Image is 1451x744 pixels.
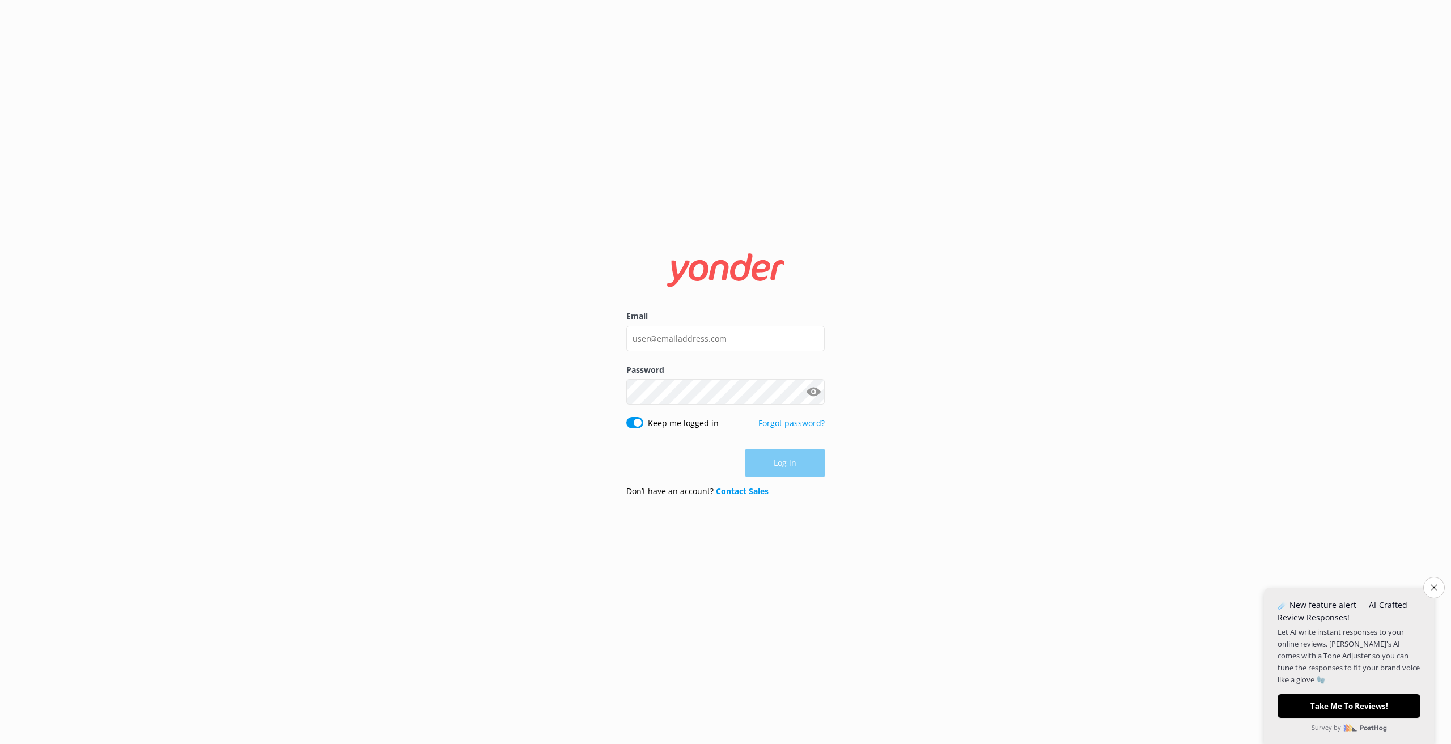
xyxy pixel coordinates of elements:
[626,310,825,322] label: Email
[758,418,825,428] a: Forgot password?
[626,364,825,376] label: Password
[626,485,769,498] p: Don’t have an account?
[648,417,719,430] label: Keep me logged in
[802,381,825,403] button: Show password
[626,326,825,351] input: user@emailaddress.com
[716,486,769,496] a: Contact Sales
